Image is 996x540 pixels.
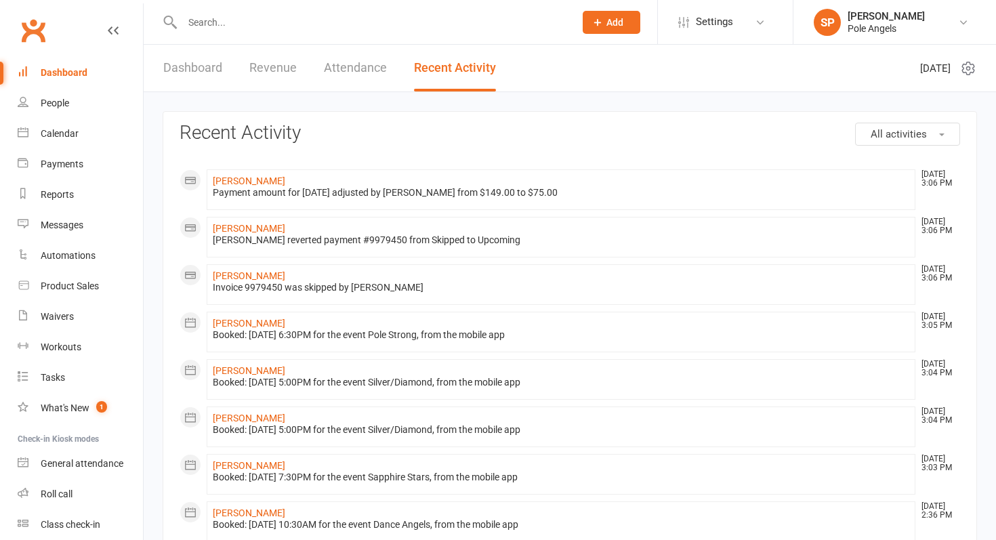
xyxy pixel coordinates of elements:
a: People [18,88,143,119]
div: Reports [41,189,74,200]
a: Dashboard [163,45,222,91]
a: Tasks [18,362,143,393]
div: Workouts [41,341,81,352]
a: Reports [18,180,143,210]
h3: Recent Activity [180,123,960,144]
a: What's New1 [18,393,143,423]
div: Booked: [DATE] 5:00PM for the event Silver/Diamond, from the mobile app [213,377,909,388]
a: Calendar [18,119,143,149]
a: Dashboard [18,58,143,88]
div: Invoice 9979450 was skipped by [PERSON_NAME] [213,282,909,293]
time: [DATE] 3:06 PM [915,217,959,235]
div: Tasks [41,372,65,383]
a: Messages [18,210,143,241]
a: [PERSON_NAME] [213,175,285,186]
input: Search... [178,13,565,32]
time: [DATE] 2:36 PM [915,502,959,520]
div: [PERSON_NAME] [848,10,925,22]
div: Booked: [DATE] 5:00PM for the event Silver/Diamond, from the mobile app [213,424,909,436]
div: Roll call [41,489,72,499]
a: Attendance [324,45,387,91]
span: Add [606,17,623,28]
div: What's New [41,402,89,413]
time: [DATE] 3:04 PM [915,407,959,425]
a: Class kiosk mode [18,510,143,540]
a: Waivers [18,302,143,332]
div: People [41,98,69,108]
span: [DATE] [920,60,951,77]
div: Booked: [DATE] 7:30PM for the event Sapphire Stars, from the mobile app [213,472,909,483]
a: Clubworx [16,14,50,47]
button: All activities [855,123,960,146]
time: [DATE] 3:06 PM [915,170,959,188]
div: General attendance [41,458,123,469]
a: [PERSON_NAME] [213,270,285,281]
span: Settings [696,7,733,37]
time: [DATE] 3:06 PM [915,265,959,283]
div: Dashboard [41,67,87,78]
time: [DATE] 3:05 PM [915,312,959,330]
div: Product Sales [41,281,99,291]
time: [DATE] 3:03 PM [915,455,959,472]
div: Payments [41,159,83,169]
div: Waivers [41,311,74,322]
span: All activities [871,128,927,140]
a: [PERSON_NAME] [213,318,285,329]
div: Class check-in [41,519,100,530]
span: 1 [96,401,107,413]
div: [PERSON_NAME] reverted payment #9979450 from Skipped to Upcoming [213,234,909,246]
div: Booked: [DATE] 6:30PM for the event Pole Strong, from the mobile app [213,329,909,341]
a: Automations [18,241,143,271]
a: Revenue [249,45,297,91]
button: Add [583,11,640,34]
a: Product Sales [18,271,143,302]
div: SP [814,9,841,36]
a: [PERSON_NAME] [213,507,285,518]
a: Payments [18,149,143,180]
div: Messages [41,220,83,230]
div: Payment amount for [DATE] adjusted by [PERSON_NAME] from $149.00 to $75.00 [213,187,909,199]
div: Calendar [41,128,79,139]
div: Booked: [DATE] 10:30AM for the event Dance Angels, from the mobile app [213,519,909,531]
a: Roll call [18,479,143,510]
a: [PERSON_NAME] [213,365,285,376]
a: General attendance kiosk mode [18,449,143,479]
a: Recent Activity [414,45,496,91]
div: Automations [41,250,96,261]
a: [PERSON_NAME] [213,460,285,471]
div: Pole Angels [848,22,925,35]
a: Workouts [18,332,143,362]
a: [PERSON_NAME] [213,413,285,423]
time: [DATE] 3:04 PM [915,360,959,377]
a: [PERSON_NAME] [213,223,285,234]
